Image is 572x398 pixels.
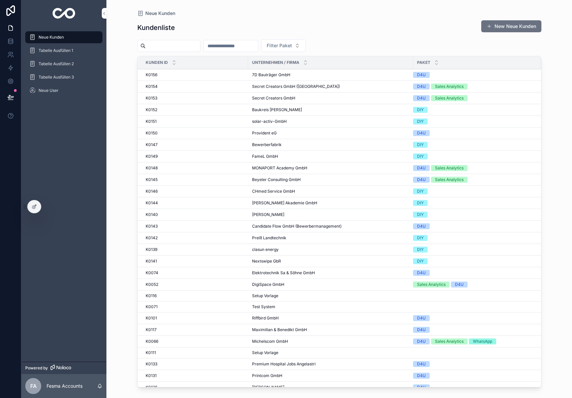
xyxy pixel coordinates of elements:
span: K0101 [146,315,157,321]
span: K0152 [146,107,157,112]
span: K0066 [146,339,158,344]
a: K0150 [146,130,244,136]
div: D4U [417,223,426,229]
span: Baukreis [PERSON_NAME] [252,107,302,112]
span: Beyeler Consulting GmbH [252,177,301,182]
span: Maximilian & Benedikt GmbH [252,327,307,332]
div: Sales Analytics [435,95,464,101]
a: Setup Vorlage [252,350,409,355]
span: K0133 [146,361,157,367]
span: Unternehmen / Firma [252,60,299,65]
div: DIY [417,142,424,148]
div: scrollable content [21,27,106,105]
span: [PERSON_NAME] [252,385,284,390]
a: K0052 [146,282,244,287]
a: K0111 [146,350,244,355]
a: K0151 [146,119,244,124]
a: Tabelle Ausfüllen 2 [25,58,102,70]
a: D4U [413,384,533,390]
a: Baukreis [PERSON_NAME] [252,107,409,112]
a: Tabelle Ausfüllen 3 [25,71,102,83]
span: K0146 [146,189,158,194]
a: Riffbird GmbH [252,315,409,321]
a: DIY [413,107,533,113]
a: [PERSON_NAME] Akademie GmbH [252,200,409,206]
a: K0131 [146,373,244,378]
a: D4U [413,130,533,136]
div: DIY [417,212,424,218]
span: K0071 [146,304,158,309]
a: Maximilian & Benedikt GmbH [252,327,409,332]
span: K0149 [146,154,158,159]
a: Sales AnalyticsD4U [413,282,533,288]
div: D4U [455,282,464,288]
a: K0141 [146,259,244,264]
span: Elektrotechnik Sa & Söhne GmbH [252,270,315,276]
span: K0148 [146,165,158,171]
a: D4USales Analytics [413,165,533,171]
div: D4U [417,270,426,276]
a: Elektrotechnik Sa & Söhne GmbH [252,270,409,276]
div: D4U [417,95,426,101]
a: D4USales Analytics [413,95,533,101]
a: Neue Kunden [25,31,102,43]
span: Neue Kunden [145,10,175,17]
a: Provident eG [252,130,409,136]
a: Premium Hospital Jobs Angelastri [252,361,409,367]
p: Fesma Accounts [47,383,82,389]
span: K0074 [146,270,158,276]
a: K0126 [146,385,244,390]
a: D4U [413,315,533,321]
a: K0143 [146,224,244,229]
span: Printcom GmbH [252,373,282,378]
span: K0140 [146,212,158,217]
a: K0101 [146,315,244,321]
span: K0139 [146,247,157,252]
a: [PERSON_NAME] [252,385,409,390]
span: K0144 [146,200,158,206]
a: FameL GmbH [252,154,409,159]
div: DIY [417,200,424,206]
span: K0145 [146,177,158,182]
span: Bewerberfabrik [252,142,282,147]
a: clasun energy [252,247,409,252]
a: DIY [413,200,533,206]
span: K0156 [146,72,157,78]
span: FA [30,382,37,390]
a: Secret Creators GmbH [252,96,409,101]
span: MONAPORT Academy GmbH [252,165,307,171]
a: Tabelle Ausfüllen 1 [25,45,102,57]
span: CHmed Service GmbH [252,189,295,194]
a: DIY [413,188,533,194]
span: K0111 [146,350,156,355]
div: D4U [417,72,426,78]
span: Paket [417,60,430,65]
a: Michelscom GmbH [252,339,409,344]
a: D4U [413,270,533,276]
span: clasun energy [252,247,279,252]
div: DIY [417,188,424,194]
a: Setup Vorlage [252,293,409,298]
span: Tabelle Ausfüllen 2 [39,61,74,67]
span: Tabelle Ausfüllen 1 [39,48,73,53]
a: D4U [413,361,533,367]
a: DigiSpace GmbH [252,282,409,287]
a: DIY [413,212,533,218]
a: DIY [413,118,533,124]
span: K0141 [146,259,157,264]
span: Powered by [25,365,48,371]
div: DIY [417,118,424,124]
span: Filter Paket [267,42,292,49]
a: Neue Kunden [137,10,175,17]
div: DIY [417,235,424,241]
span: Candidate Flow GmbH (Bewerbermanagement) [252,224,342,229]
a: K0140 [146,212,244,217]
a: CHmed Service GmbH [252,189,409,194]
span: Premium Hospital Jobs Angelastri [252,361,316,367]
a: Beyeler Consulting GmbH [252,177,409,182]
span: Tabelle Ausfüllen 3 [39,75,74,80]
a: K0142 [146,235,244,241]
span: 7D Bauträger GmbH [252,72,290,78]
span: K0117 [146,327,157,332]
div: Sales Analytics [417,282,446,288]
